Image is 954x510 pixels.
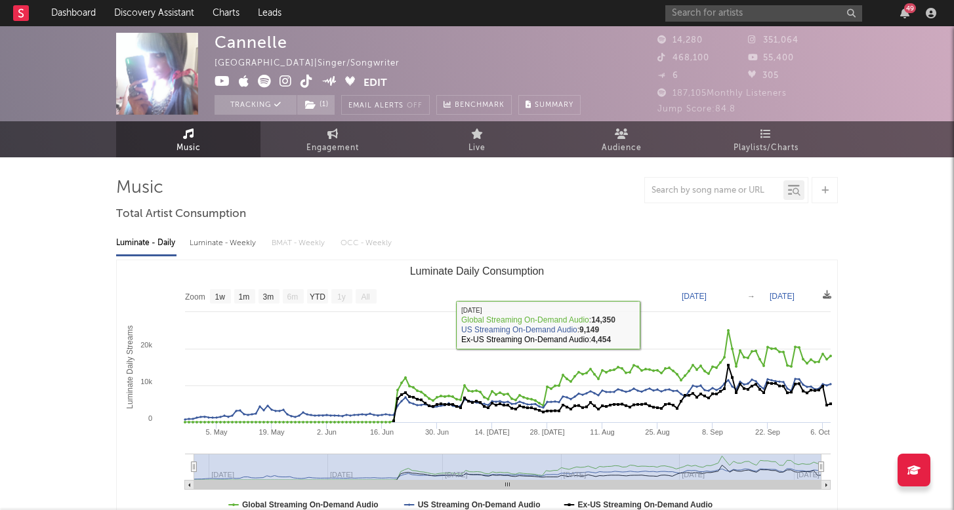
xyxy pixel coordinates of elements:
[602,140,642,156] span: Audience
[747,292,755,301] text: →
[530,428,565,436] text: 28. [DATE]
[904,3,916,13] div: 49
[645,186,783,196] input: Search by song name or URL
[436,95,512,115] a: Benchmark
[215,95,297,115] button: Tracking
[242,500,379,509] text: Global Streaming On-Demand Audio
[185,292,205,302] text: Zoom
[455,98,505,113] span: Benchmark
[140,378,152,385] text: 10k
[176,140,201,156] span: Music
[810,428,829,436] text: 6. Oct
[770,292,795,301] text: [DATE]
[694,121,838,157] a: Playlists/Charts
[116,121,260,157] a: Music
[590,428,614,436] text: 11. Aug
[363,75,387,91] button: Edit
[578,500,713,509] text: Ex-US Streaming On-Demand Audio
[125,325,135,408] text: Luminate Daily Streams
[310,292,325,302] text: YTD
[297,95,335,115] span: ( 1 )
[900,8,909,18] button: 49
[657,105,736,113] span: Jump Score: 84.8
[405,121,549,157] a: Live
[215,33,287,52] div: Cannelle
[410,265,545,277] text: Luminate Daily Consumption
[755,428,780,436] text: 22. Sep
[657,71,678,80] span: 6
[205,428,228,436] text: 5. May
[657,89,787,98] span: 187,105 Monthly Listeners
[425,428,449,436] text: 30. Jun
[190,232,259,254] div: Luminate - Weekly
[748,36,798,45] span: 351,064
[702,428,723,436] text: 8. Sep
[263,292,274,302] text: 3m
[475,428,510,436] text: 14. [DATE]
[468,140,486,156] span: Live
[260,121,405,157] a: Engagement
[682,292,707,301] text: [DATE]
[645,428,669,436] text: 25. Aug
[407,102,423,109] em: Off
[306,140,359,156] span: Engagement
[215,292,226,302] text: 1w
[259,428,285,436] text: 19. May
[287,292,299,302] text: 6m
[116,232,176,254] div: Luminate - Daily
[140,341,152,349] text: 20k
[317,428,337,436] text: 2. Jun
[665,5,862,22] input: Search for artists
[418,500,541,509] text: US Streaming On-Demand Audio
[535,102,573,109] span: Summary
[148,414,152,422] text: 0
[215,56,415,71] div: [GEOGRAPHIC_DATA] | Singer/Songwriter
[239,292,250,302] text: 1m
[748,71,779,80] span: 305
[116,206,246,222] span: Total Artist Consumption
[297,95,335,115] button: (1)
[549,121,694,157] a: Audience
[361,292,369,302] text: All
[337,292,346,302] text: 1y
[734,140,798,156] span: Playlists/Charts
[518,95,581,115] button: Summary
[748,54,794,62] span: 55,400
[341,95,430,115] button: Email AlertsOff
[657,36,703,45] span: 14,280
[657,54,709,62] span: 468,100
[370,428,394,436] text: 16. Jun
